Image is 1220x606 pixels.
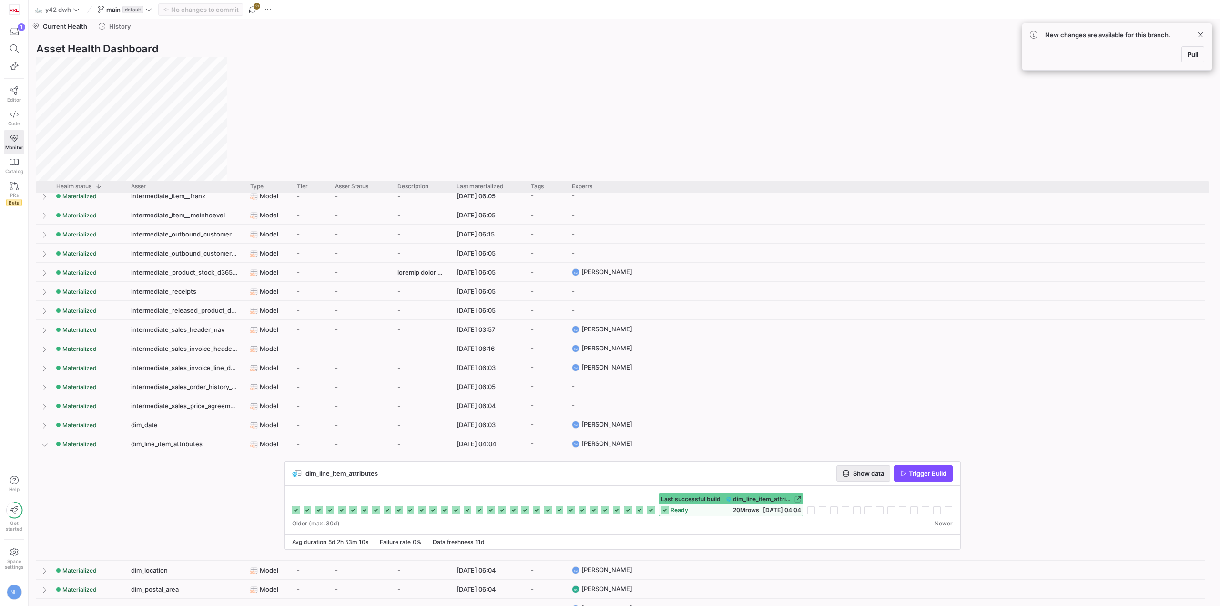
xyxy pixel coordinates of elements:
[125,561,244,579] div: dim_location
[62,193,97,200] span: Materialized
[572,183,592,190] span: Experts
[671,507,688,514] span: ready
[451,377,525,396] div: [DATE] 06:05
[62,364,97,371] span: Materialized
[335,378,338,396] span: -
[260,397,278,415] span: Model
[297,580,300,599] span: -
[260,225,278,244] span: Model
[581,358,632,377] span: [PERSON_NAME]
[260,416,278,434] span: Model
[392,415,451,434] div: -
[531,396,534,415] span: -
[531,358,534,377] span: -
[4,154,24,178] a: Catalog
[335,263,338,282] span: -
[62,326,97,333] span: Materialized
[572,345,579,352] div: SM
[451,580,525,598] div: [DATE] 06:04
[581,263,632,281] span: [PERSON_NAME]
[572,282,575,300] span: -
[392,225,451,243] div: -
[260,378,278,396] span: Model
[392,301,451,319] div: -
[392,377,451,396] div: -
[18,23,25,31] div: 1
[260,244,278,263] span: Model
[297,225,300,244] span: -
[380,538,411,545] span: Failure rate
[125,580,244,598] div: dim_postal_area
[581,415,632,434] span: [PERSON_NAME]
[451,396,525,415] div: [DATE] 06:04
[106,6,121,13] span: main
[10,192,19,198] span: PRs
[122,6,143,13] span: default
[125,301,244,319] div: intermediate_released_product_data
[297,397,300,415] span: -
[7,97,21,103] span: Editor
[297,183,308,190] span: Tier
[335,561,338,580] span: -
[572,225,575,243] span: -
[5,144,23,150] span: Monitor
[531,186,534,205] span: -
[297,561,300,580] span: -
[392,358,451,377] div: -
[62,307,97,314] span: Materialized
[451,282,525,300] div: [DATE] 06:05
[297,282,300,301] span: -
[36,186,1209,205] div: Press SPACE to select this row.
[297,206,300,225] span: -
[62,231,97,238] span: Materialized
[297,301,300,320] span: -
[335,320,338,339] span: -
[109,23,131,30] span: History
[62,567,97,574] span: Materialized
[763,506,801,514] span: [DATE] 04:04
[62,441,97,448] span: Materialized
[894,465,953,482] button: Trigger Build
[62,383,97,390] span: Materialized
[56,183,91,190] span: Health status
[36,358,1209,377] div: Press SPACE to select this row.
[125,377,244,396] div: intermediate_sales_order_history_d365
[36,580,1209,599] div: Press SPACE to select this row.
[36,396,1209,415] div: Press SPACE to select this row.
[125,263,244,281] div: intermediate_product_stock_d365_stacked
[7,585,22,600] div: NH
[457,183,504,190] span: Last materialized
[125,205,244,224] div: intermediate_item__meinhoevel
[531,415,534,434] span: -
[413,538,421,545] span: 0%
[531,339,534,358] span: -
[531,282,534,300] span: -
[32,3,82,16] button: 🚲y42 dwh
[260,435,278,453] span: Model
[297,378,300,396] span: -
[392,320,451,339] div: -
[335,580,338,599] span: -
[36,434,1209,453] div: Press SPACE to select this row.
[125,396,244,415] div: intermediate_sales_price_agreement
[531,183,544,190] span: Tags
[531,244,534,262] span: -
[4,498,24,535] button: Getstarted
[36,320,1209,339] div: Press SPACE to select this row.
[36,205,1209,225] div: Press SPACE to select this row.
[392,580,451,598] div: -
[572,205,575,224] span: -
[392,396,451,415] div: -
[392,263,451,281] div: loremip dolor sita con a926, elitseddo eiusmodt in UTL etdolorem. Ali eni adm ve qui nostru exer ...
[260,580,278,599] span: Model
[6,199,22,206] span: Beta
[297,263,300,282] span: -
[531,263,534,281] span: -
[125,320,244,339] div: intermediate_sales_header_nav
[335,244,338,263] span: -
[36,263,1209,282] div: Press SPACE to select this row.
[531,225,534,243] span: -
[397,183,428,190] span: Description
[35,6,41,13] span: 🚲
[392,561,451,579] div: -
